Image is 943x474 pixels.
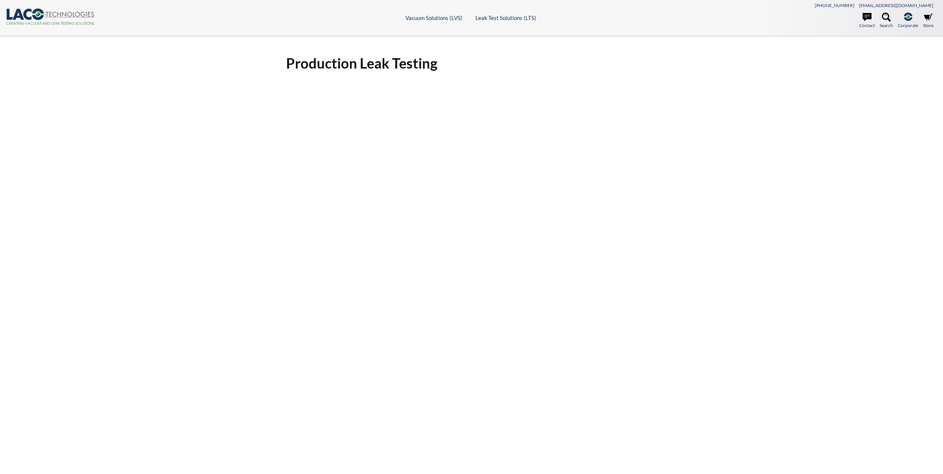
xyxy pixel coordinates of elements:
[898,22,918,29] span: Corporate
[475,14,536,21] a: Leak Test Solutions (LTS)
[880,13,893,29] a: Search
[286,54,657,72] h1: Production Leak Testing
[815,3,854,8] a: [PHONE_NUMBER]
[859,13,875,29] a: Contact
[405,14,462,21] a: Vacuum Solutions (LVS)
[859,3,933,8] a: [EMAIL_ADDRESS][DOMAIN_NAME]
[923,13,933,29] a: Store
